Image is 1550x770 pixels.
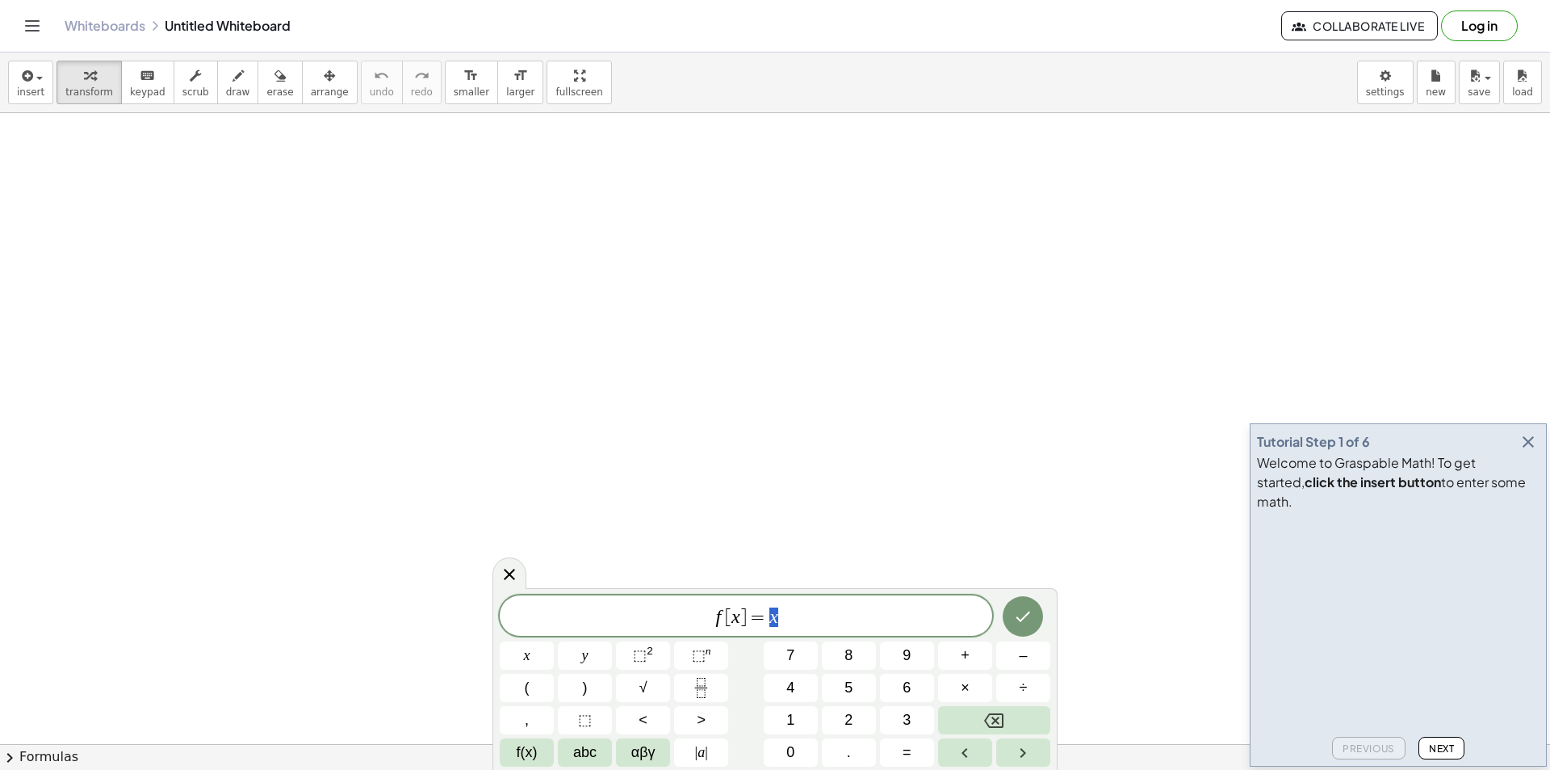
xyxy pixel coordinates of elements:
button: Squared [616,642,670,670]
button: draw [217,61,259,104]
div: Welcome to Graspable Math! To get started, to enter some math. [1257,453,1540,511]
span: fullscreen [555,86,602,98]
span: ] [740,608,747,627]
i: format_size [513,66,528,86]
span: 2 [844,709,852,731]
button: 7 [764,642,818,670]
button: Square root [616,674,670,702]
button: Right arrow [996,738,1050,767]
span: 6 [903,677,911,699]
span: y [582,645,589,667]
i: keyboard [140,66,155,86]
span: draw [226,86,250,98]
button: 5 [822,674,876,702]
span: 0 [786,742,794,764]
button: Greater than [674,706,728,734]
button: insert [8,61,53,104]
button: erase [258,61,302,104]
button: ) [558,674,612,702]
span: 5 [844,677,852,699]
span: ⬚ [633,647,647,663]
button: Divide [996,674,1050,702]
button: 9 [880,642,934,670]
button: Placeholder [558,706,612,734]
span: < [639,709,647,731]
span: 9 [903,645,911,667]
span: f(x) [517,742,538,764]
button: 4 [764,674,818,702]
button: arrange [302,61,358,104]
span: ) [583,677,588,699]
button: ( [500,674,554,702]
b: click the insert button [1305,473,1441,490]
button: Toggle navigation [19,13,45,39]
span: settings [1366,86,1405,98]
span: – [1019,645,1027,667]
span: smaller [454,86,489,98]
button: format_sizelarger [497,61,543,104]
button: x [500,642,554,670]
span: new [1426,86,1446,98]
span: Collaborate Live [1295,19,1424,33]
span: save [1468,86,1490,98]
button: scrub [174,61,218,104]
button: format_sizesmaller [445,61,498,104]
span: 1 [786,709,794,731]
span: αβγ [631,742,656,764]
button: keyboardkeypad [121,61,174,104]
span: | [695,744,698,760]
button: settings [1357,61,1414,104]
span: . [847,742,851,764]
span: > [697,709,706,731]
span: arrange [311,86,349,98]
button: undoundo [361,61,403,104]
button: Log in [1441,11,1518,41]
span: abc [573,742,597,764]
span: a [695,742,708,764]
button: Collaborate Live [1281,11,1438,40]
button: Alphabet [558,738,612,767]
i: redo [414,66,429,86]
span: 3 [903,709,911,731]
span: ⬚ [578,709,592,731]
span: × [961,677,970,699]
span: insert [17,86,44,98]
button: 3 [880,706,934,734]
button: , [500,706,554,734]
button: Times [938,674,992,702]
button: fullscreen [547,61,611,104]
button: 0 [764,738,818,767]
span: 7 [786,645,794,667]
button: Functions [500,738,554,767]
sup: 2 [647,645,653,657]
span: = [747,608,770,627]
span: scrub [182,86,209,98]
span: transform [65,86,113,98]
var: x [731,606,740,627]
span: 8 [844,645,852,667]
span: , [525,709,529,731]
i: undo [374,66,389,86]
span: ⬚ [692,647,706,663]
button: redoredo [402,61,442,104]
sup: n [706,645,711,657]
button: Fraction [674,674,728,702]
span: keypad [130,86,165,98]
a: Whiteboards [65,18,145,34]
span: = [903,742,911,764]
span: larger [506,86,534,98]
button: 2 [822,706,876,734]
button: load [1503,61,1542,104]
button: Backspace [938,706,1050,734]
button: 8 [822,642,876,670]
var: f [715,606,721,627]
button: Done [1003,596,1043,637]
span: x [524,645,530,667]
button: save [1459,61,1500,104]
button: Left arrow [938,738,992,767]
button: Minus [996,642,1050,670]
button: . [822,738,876,767]
span: √ [639,677,647,699]
button: Plus [938,642,992,670]
span: erase [266,86,293,98]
